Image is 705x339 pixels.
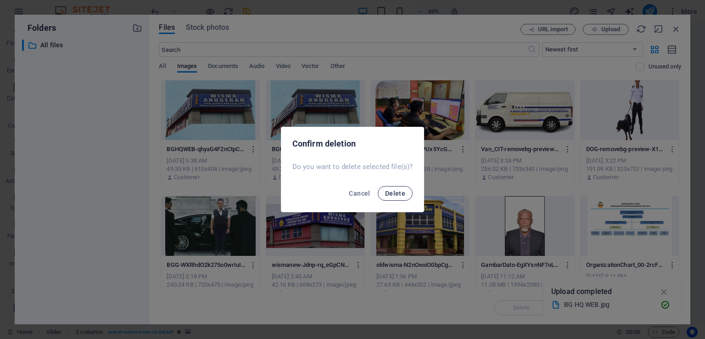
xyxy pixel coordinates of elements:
button: Delete [378,186,413,201]
span: Delete [385,190,405,197]
span: Cancel [349,190,370,197]
p: Do you want to delete selected file(s)? [292,162,413,171]
button: Cancel [345,186,374,201]
h2: Confirm deletion [292,138,413,149]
